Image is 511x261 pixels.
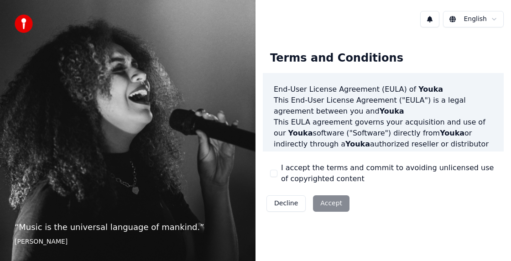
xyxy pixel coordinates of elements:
span: Youka [345,140,370,148]
div: Terms and Conditions [263,44,411,73]
p: “ Music is the universal language of mankind. ” [15,221,241,234]
span: Youka [440,129,464,137]
span: Youka [288,129,313,137]
h3: End-User License Agreement (EULA) of [274,84,493,95]
p: This EULA agreement governs your acquisition and use of our software ("Software") directly from o... [274,117,493,161]
footer: [PERSON_NAME] [15,237,241,246]
button: Decline [266,195,306,212]
img: youka [15,15,33,33]
p: This End-User License Agreement ("EULA") is a legal agreement between you and [274,95,493,117]
span: Youka [418,85,443,94]
span: Youka [380,107,404,115]
label: I accept the terms and commit to avoiding unlicensed use of copyrighted content [281,162,496,184]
